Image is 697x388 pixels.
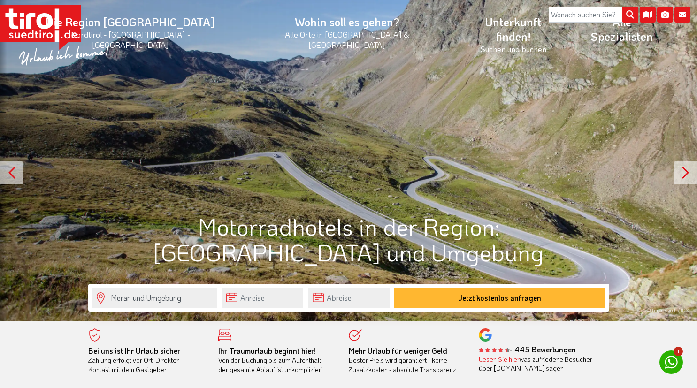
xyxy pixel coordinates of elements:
i: Kontakt [674,7,690,23]
span: 1 [674,347,683,356]
b: Mehr Urlaub für weniger Geld [349,346,447,356]
a: 1 [659,350,683,374]
small: Nordtirol - [GEOGRAPHIC_DATA] - [GEOGRAPHIC_DATA] [35,29,226,50]
i: Fotogalerie [657,7,673,23]
div: Bester Preis wird garantiert - keine Zusatzkosten - absolute Transparenz [349,346,465,374]
div: Von der Buchung bis zum Aufenthalt, der gesamte Ablauf ist unkompliziert [218,346,335,374]
small: Alle Orte in [GEOGRAPHIC_DATA] & [GEOGRAPHIC_DATA] [249,29,445,50]
a: Unterkunft finden!Suchen und buchen [456,4,570,64]
button: Jetzt kostenlos anfragen [394,288,605,308]
div: was zufriedene Besucher über [DOMAIN_NAME] sagen [479,355,595,373]
a: Die Region [GEOGRAPHIC_DATA]Nordtirol - [GEOGRAPHIC_DATA] - [GEOGRAPHIC_DATA] [23,4,237,60]
input: Wonach suchen Sie? [549,7,638,23]
a: Alle Spezialisten [570,4,674,54]
a: Lesen Sie hier [479,355,520,364]
h1: Motorradhotels in der Region: [GEOGRAPHIC_DATA] und Umgebung [88,213,609,265]
b: Ihr Traumurlaub beginnt hier! [218,346,316,356]
div: Zahlung erfolgt vor Ort. Direkter Kontakt mit dem Gastgeber [88,346,205,374]
input: Abreise [308,288,390,308]
i: Karte öffnen [640,7,656,23]
b: - 445 Bewertungen [479,344,576,354]
b: Bei uns ist Ihr Urlaub sicher [88,346,180,356]
input: Anreise [222,288,303,308]
input: Wo soll's hingehen? [92,288,217,308]
small: Suchen und buchen [467,44,559,54]
a: Wohin soll es gehen?Alle Orte in [GEOGRAPHIC_DATA] & [GEOGRAPHIC_DATA] [237,4,457,60]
